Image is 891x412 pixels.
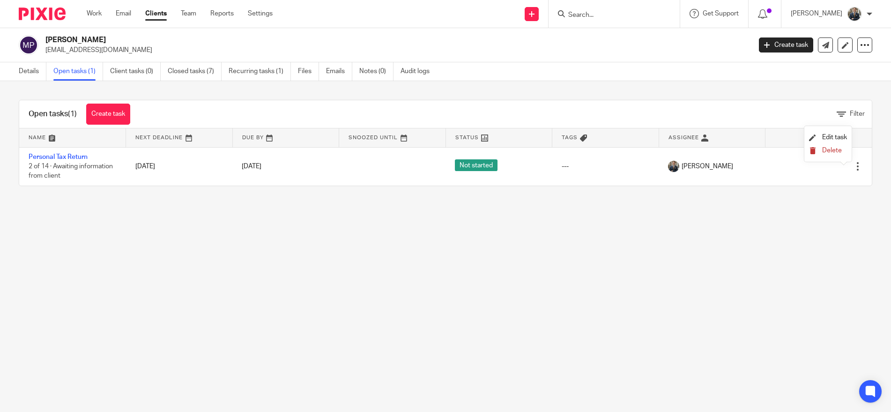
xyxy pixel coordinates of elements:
[68,110,77,118] span: (1)
[86,104,130,125] a: Create task
[29,109,77,119] h1: Open tasks
[850,111,865,117] span: Filter
[562,162,650,171] div: ---
[455,159,497,171] span: Not started
[116,9,131,18] a: Email
[45,35,605,45] h2: [PERSON_NAME]
[168,62,222,81] a: Closed tasks (7)
[110,62,161,81] a: Client tasks (0)
[29,154,88,160] a: Personal Tax Return
[401,62,437,81] a: Audit logs
[791,9,842,18] p: [PERSON_NAME]
[759,37,813,52] a: Create task
[242,163,261,170] span: [DATE]
[145,9,167,18] a: Clients
[326,62,352,81] a: Emails
[703,10,739,17] span: Get Support
[298,62,319,81] a: Files
[822,147,842,154] span: Delete
[45,45,745,55] p: [EMAIL_ADDRESS][DOMAIN_NAME]
[126,147,233,186] td: [DATE]
[349,135,398,140] span: Snoozed Until
[229,62,291,81] a: Recurring tasks (1)
[87,9,102,18] a: Work
[809,147,847,155] button: Delete
[809,134,847,141] a: Edit task
[248,9,273,18] a: Settings
[19,62,46,81] a: Details
[19,7,66,20] img: Pixie
[822,134,847,141] span: Edit task
[19,35,38,55] img: svg%3E
[668,161,679,172] img: Headshot.jpg
[29,163,113,180] span: 2 of 14 · Awaiting information from client
[567,11,652,20] input: Search
[455,135,479,140] span: Status
[181,9,196,18] a: Team
[210,9,234,18] a: Reports
[359,62,394,81] a: Notes (0)
[682,162,733,171] span: [PERSON_NAME]
[53,62,103,81] a: Open tasks (1)
[562,135,578,140] span: Tags
[847,7,862,22] img: Headshot.jpg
